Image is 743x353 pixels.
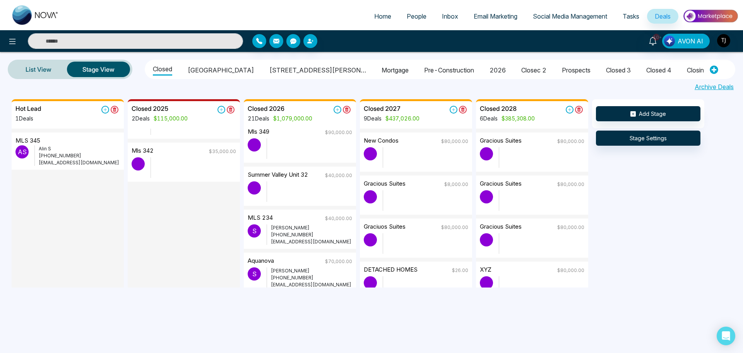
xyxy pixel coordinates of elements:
p: [EMAIL_ADDRESS][DOMAIN_NAME] [271,281,352,288]
a: Social Media Management [525,9,615,24]
li: Closed [153,61,172,76]
p: mls 342 [132,146,154,157]
div: Open Intercom Messenger [717,327,735,345]
button: Stage Settings [596,131,700,146]
img: Market-place.gif [682,7,738,25]
a: List View [10,60,67,79]
a: Email Marketing [466,9,525,24]
span: $437,026.00 [382,115,419,122]
p: $80,000.00 [441,224,468,231]
h5: Closed 2026 [248,105,284,112]
p: $40,000.00 [325,215,352,222]
p: Gracious suites [480,222,522,233]
p: $40,000.00 [325,172,352,179]
p: [PHONE_NUMBER] [39,152,120,159]
a: Home [366,9,399,24]
a: Inbox [434,9,466,24]
img: User Avatar [717,34,730,47]
img: Nova CRM Logo [12,5,59,25]
p: New Condos [364,136,399,147]
li: [GEOGRAPHIC_DATA] [188,62,254,76]
p: Gracious suites [364,179,406,190]
p: Graciuos suites [364,222,406,233]
a: People [399,9,434,24]
li: pre-construction [424,62,474,76]
p: MLS 234 [248,214,273,224]
p: $80,000.00 [557,138,584,145]
span: $1,079,000.00 [269,115,312,122]
p: $70,000.00 [325,258,352,265]
span: AVON AI [678,36,703,46]
p: 2 Deals [132,114,188,122]
h5: Closed 2025 [132,105,168,112]
p: [PHONE_NUMBER] [271,274,352,281]
p: 6 Deals [480,114,535,122]
p: [EMAIL_ADDRESS][DOMAIN_NAME] [271,238,352,245]
span: $385,308.00 [498,115,535,122]
a: 10+ [644,34,662,47]
p: Alin S [39,145,120,152]
p: A S [15,145,29,158]
span: Deals [655,12,671,20]
h5: Hot Lead [15,105,41,112]
li: Mortgage [382,62,409,76]
a: Archive Deals [695,82,734,91]
li: [STREET_ADDRESS][PERSON_NAME] [269,62,366,76]
li: Closed 4 [646,62,671,76]
img: Lead Flow [664,36,675,46]
p: $80,000.00 [557,224,584,231]
span: $115,000.00 [150,115,188,122]
p: $90,000.00 [325,129,352,136]
p: S [248,267,261,281]
li: 2026 [490,62,506,76]
p: XYZ [480,265,491,276]
li: closec 2 [521,62,546,76]
a: Deals [647,9,678,24]
span: People [407,12,426,20]
p: Gracious suites [480,179,522,190]
h5: Closed 2028 [480,105,517,112]
span: Home [374,12,391,20]
p: mls 349 [248,127,269,138]
button: AVON AI [662,34,710,48]
span: Email Marketing [474,12,517,20]
p: $80,000.00 [557,267,584,274]
p: Gracious suites [480,136,522,147]
span: 10+ [653,34,660,41]
button: Add Stage [596,106,700,121]
p: MLS 345 [15,136,40,145]
a: Tasks [615,9,647,24]
p: 1 Deals [15,114,41,122]
p: $80,000.00 [557,181,584,188]
button: Stage View [67,62,130,77]
p: S [248,224,261,238]
p: $35,000.00 [209,148,236,155]
p: [EMAIL_ADDRESS][DOMAIN_NAME] [39,159,120,166]
li: Closings [687,62,710,76]
p: 21 Deals [248,114,312,122]
p: DETACHED HOMES [364,265,418,276]
li: closed 3 [606,62,631,76]
p: $26.00 [452,267,468,274]
p: Summer Valley unit 32 [248,170,308,181]
p: 9 Deals [364,114,419,122]
p: $8,000.00 [444,181,468,188]
span: Tasks [623,12,639,20]
li: Prospects [562,62,591,76]
p: [PERSON_NAME] [271,267,352,274]
p: [PERSON_NAME] [271,224,352,231]
p: [PHONE_NUMBER] [271,231,352,238]
h5: Closed 2027 [364,105,401,112]
p: $80,000.00 [441,138,468,145]
span: Social Media Management [533,12,607,20]
p: Aquanova [248,257,274,267]
span: Inbox [442,12,458,20]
